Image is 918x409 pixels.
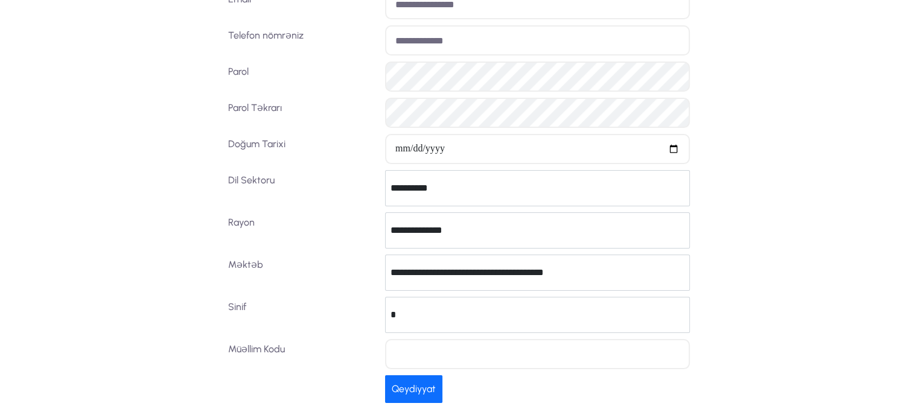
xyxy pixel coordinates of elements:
[224,134,381,164] label: Doğum Tarixi
[224,25,381,55] label: Telefon nömrəniz
[224,170,381,206] label: Dil Sektoru
[224,62,381,92] label: Parol
[224,212,381,249] label: Rayon
[224,98,381,128] label: Parol Təkrarı
[224,297,381,333] label: Sinif
[224,255,381,291] label: Məktəb
[385,375,442,403] button: Qeydiyyat
[224,339,381,369] label: Müəllim Kodu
